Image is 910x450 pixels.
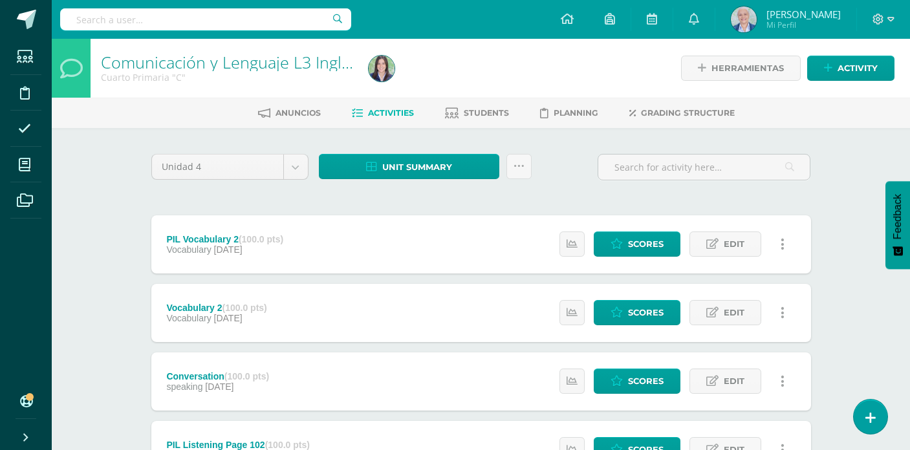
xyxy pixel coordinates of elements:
button: Feedback - Mostrar encuesta [885,181,910,269]
a: Planning [540,103,598,123]
h1: Comunicación y Lenguaje L3 Inglés [101,53,353,71]
input: Search for activity here… [598,155,810,180]
span: [DATE] [205,381,233,392]
div: Vocabulary 2 [166,303,266,313]
span: Activity [838,56,878,80]
img: 5495e4ddb49c1ab69441b287596923ea.png [369,56,395,81]
div: Cuarto Primaria 'C' [101,71,353,83]
a: Grading structure [629,103,735,123]
a: Unit summary [319,154,499,179]
span: Anuncios [276,108,321,118]
a: Activities [352,103,414,123]
a: Scores [594,369,680,394]
a: Scores [594,231,680,257]
a: Comunicación y Lenguaje L3 Inglés [101,51,358,73]
span: Vocabulary [166,313,211,323]
span: Unit summary [382,155,452,179]
a: Herramientas [681,56,801,81]
strong: (100.0 pts) [224,371,269,381]
strong: (100.0 pts) [265,440,310,450]
span: Planning [554,108,598,118]
span: Students [464,108,509,118]
span: Mi Perfil [766,19,841,30]
strong: (100.0 pts) [239,234,283,244]
span: Edit [724,232,744,256]
span: Herramientas [711,56,784,80]
span: Scores [628,232,664,256]
span: Scores [628,301,664,325]
span: Unidad 4 [162,155,274,179]
img: 7f9121963eb843c30c7fd736a29cc10b.png [731,6,757,32]
span: Edit [724,301,744,325]
a: Students [445,103,509,123]
span: Scores [628,369,664,393]
div: Conversation [166,371,269,381]
span: Feedback [892,194,904,239]
div: PIL Vocabulary 2 [166,234,283,244]
span: Vocabulary [166,244,211,255]
span: Edit [724,369,744,393]
span: Activities [368,108,414,118]
input: Search a user… [60,8,351,30]
a: Scores [594,300,680,325]
span: [DATE] [214,313,243,323]
a: Unidad 4 [152,155,308,179]
span: [DATE] [214,244,243,255]
a: Activity [807,56,894,81]
span: [PERSON_NAME] [766,8,841,21]
span: speaking [166,381,202,392]
a: Anuncios [258,103,321,123]
span: Grading structure [641,108,735,118]
strong: (100.0 pts) [222,303,267,313]
div: PIL Listening Page 102 [166,440,310,450]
